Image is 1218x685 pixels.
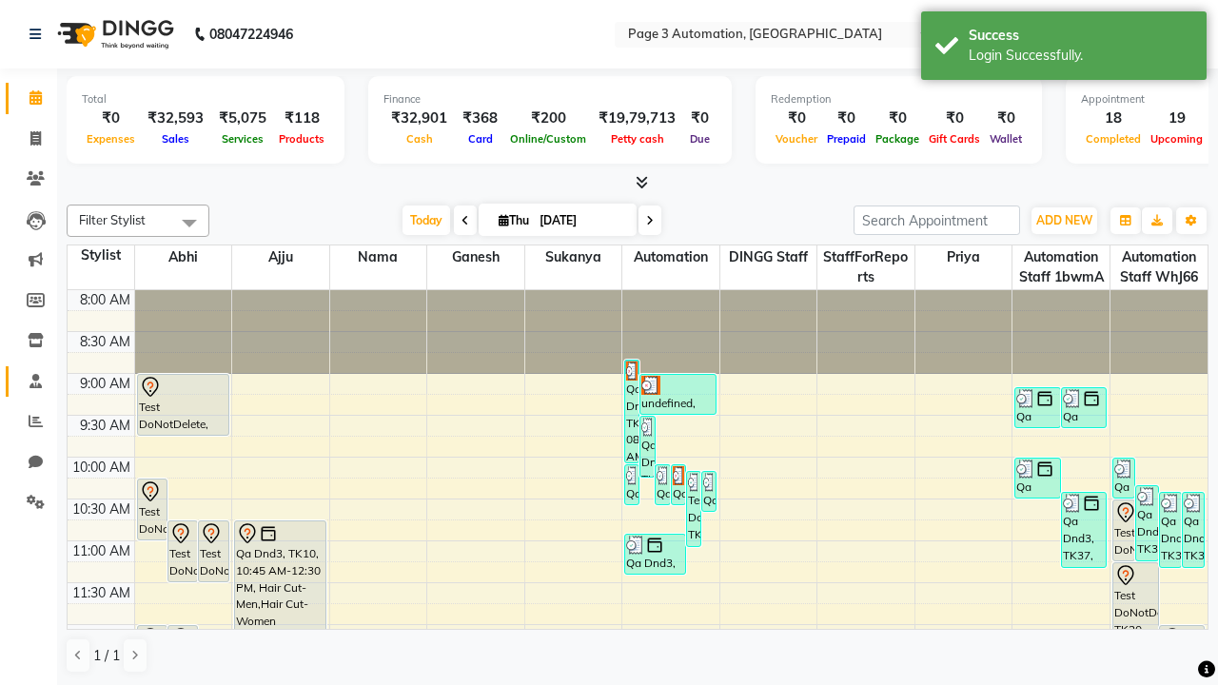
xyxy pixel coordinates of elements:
div: Qa Dnd3, TK23, 09:10 AM-09:40 AM, Hair cut Below 12 years (Boy) [1015,388,1060,427]
span: Services [217,132,268,146]
span: Completed [1081,132,1146,146]
div: ₹32,901 [383,108,455,129]
div: Test DoNotDelete, TK20, 10:30 AM-11:15 AM, Hair Cut-Men [1113,500,1134,560]
div: Qa Dnd3, TK27, 10:00 AM-10:30 AM, Hair cut Below 12 years (Boy) [1015,459,1060,498]
input: 2025-10-02 [534,206,629,235]
div: Qa Dnd3, TK10, 10:45 AM-12:30 PM, Hair Cut-Men,Hair Cut-Women [235,521,325,665]
div: ₹0 [871,108,924,129]
span: 1 / 1 [93,646,120,666]
div: ₹0 [82,108,140,129]
span: Abhi [135,245,232,269]
span: Today [403,205,450,235]
div: Test DoNotDelete, TK20, 11:15 AM-12:15 PM, Hair Cut-Women [1113,563,1158,644]
div: undefined, TK21, 09:00 AM-09:30 AM, Hair cut Below 12 years (Boy) [640,375,716,414]
span: Thu [494,213,534,227]
div: ₹368 [455,108,505,129]
span: Nama [330,245,427,269]
span: Ganesh [427,245,524,269]
span: Online/Custom [505,132,591,146]
div: Qa Dnd3, TK35, 10:25 AM-11:20 AM, Special Hair Wash- Men [1160,493,1181,567]
span: Sales [157,132,194,146]
div: ₹200 [505,108,591,129]
div: ₹32,593 [140,108,211,129]
span: Card [463,132,498,146]
span: Upcoming [1146,132,1208,146]
b: 08047224946 [209,8,293,61]
div: 18 [1081,108,1146,129]
div: Finance [383,91,717,108]
div: 8:30 AM [76,332,134,352]
div: ₹118 [274,108,329,129]
div: Login Successfully. [969,46,1192,66]
div: ₹0 [771,108,822,129]
div: Qa Dnd3, TK22, 08:50 AM-10:05 AM, Hair Cut By Expert-Men,Hair Cut-Men [625,361,638,462]
div: ₹0 [985,108,1027,129]
div: Qa Dnd3, TK25, 09:30 AM-10:15 AM, Hair Cut-Men [640,417,654,477]
div: Qa Dnd3, TK36, 10:25 AM-11:20 AM, Special Hair Wash- Men [1183,493,1204,567]
div: Qa Dnd3, TK26, 10:00 AM-10:30 AM, Hair cut Below 12 years (Boy) [1113,459,1134,498]
div: 10:30 AM [69,499,134,519]
span: Expenses [82,132,140,146]
span: DINGG Staff [720,245,817,269]
div: Test DoNotDelete, TK16, 10:45 AM-11:30 AM, Hair Cut-Men [199,521,227,581]
div: Qa Dnd3, TK29, 10:05 AM-10:35 AM, Hair cut Below 12 years (Boy) [625,465,638,504]
div: Test DoNotDelete, TK33, 10:10 AM-11:05 AM, Special Hair Wash- Men [687,472,700,546]
span: Cash [402,132,438,146]
div: 11:30 AM [69,583,134,603]
span: Automation [622,245,719,269]
div: ₹0 [924,108,985,129]
span: Products [274,132,329,146]
span: Petty cash [606,132,669,146]
div: 12:00 PM [69,625,134,645]
input: Search Appointment [854,205,1020,235]
span: Automation Staff 1bwmA [1012,245,1110,289]
span: Automation Staff WhJ66 [1110,245,1208,289]
div: Qa Dnd3, TK37, 10:25 AM-11:20 AM, Special Hair Wash- Men [1062,493,1107,567]
div: Total [82,91,329,108]
span: Wallet [985,132,1027,146]
span: Gift Cards [924,132,985,146]
div: 9:30 AM [76,416,134,436]
button: ADD NEW [1031,207,1097,234]
div: 10:00 AM [69,458,134,478]
div: Qa Dnd3, TK28, 10:05 AM-10:35 AM, Hair cut Below 12 years (Boy) [672,465,685,504]
div: Test DoNotDelete, TK11, 10:15 AM-11:00 AM, Hair Cut-Men [138,479,167,539]
div: Qa Dnd3, TK24, 09:10 AM-09:40 AM, Hair Cut By Expert-Men [1062,388,1107,427]
div: Qa Dnd3, TK30, 10:05 AM-10:35 AM, Hair cut Below 12 years (Boy) [656,465,669,504]
div: Qa Dnd3, TK31, 10:10 AM-10:40 AM, Hair cut Below 12 years (Boy) [702,472,716,511]
div: 19 [1146,108,1208,129]
div: Qa Dnd3, TK34, 10:20 AM-11:15 AM, Special Hair Wash- Men [1136,486,1157,560]
div: 8:00 AM [76,290,134,310]
img: logo [49,8,179,61]
span: Priya [915,245,1012,269]
span: Due [685,132,715,146]
span: Sukanya [525,245,622,269]
span: ADD NEW [1036,213,1092,227]
span: Voucher [771,132,822,146]
span: Prepaid [822,132,871,146]
div: ₹0 [683,108,717,129]
div: 9:00 AM [76,374,134,394]
div: Test DoNotDelete, TK14, 09:00 AM-09:45 AM, Hair Cut-Men [138,375,228,435]
div: ₹5,075 [211,108,274,129]
div: 11:00 AM [69,541,134,561]
span: Package [871,132,924,146]
span: Ajju [232,245,329,269]
div: Test DoNotDelete, TK04, 10:45 AM-11:30 AM, Hair Cut-Men [168,521,197,581]
div: Stylist [68,245,134,265]
span: StaffForReports [817,245,914,289]
div: Redemption [771,91,1027,108]
div: Qa Dnd3, TK38, 10:55 AM-11:25 AM, Hair cut Below 12 years (Boy) [625,535,685,574]
div: ₹19,79,713 [591,108,683,129]
div: Success [969,26,1192,46]
div: ₹0 [822,108,871,129]
span: Filter Stylist [79,212,146,227]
